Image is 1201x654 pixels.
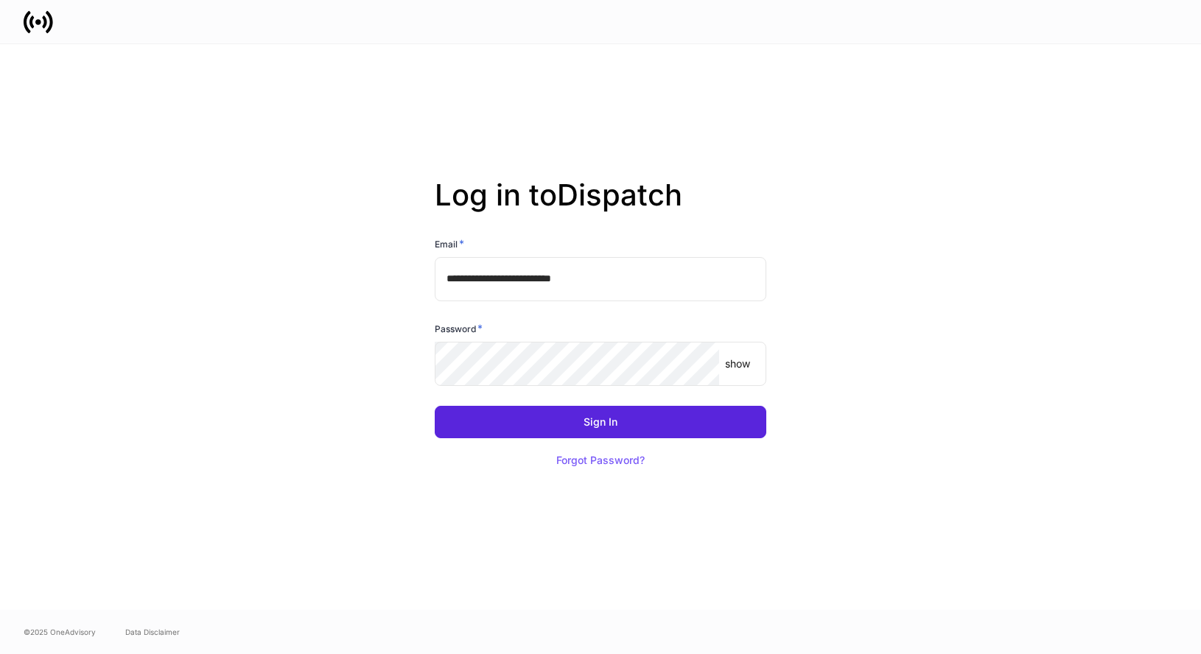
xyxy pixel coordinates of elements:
p: show [725,356,750,371]
h6: Email [435,236,464,251]
div: Sign In [584,417,617,427]
button: Sign In [435,406,766,438]
h2: Log in to Dispatch [435,177,766,236]
button: Forgot Password? [538,444,663,477]
div: Forgot Password? [556,455,645,465]
span: © 2025 OneAdvisory [24,626,96,638]
h6: Password [435,321,483,336]
a: Data Disclaimer [125,626,180,638]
